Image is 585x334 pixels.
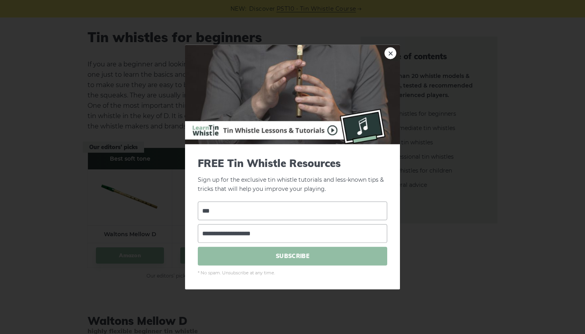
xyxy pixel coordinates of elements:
[185,45,400,144] img: Tin Whistle Buying Guide Preview
[198,247,387,265] span: SUBSCRIBE
[198,157,387,169] span: FREE Tin Whistle Resources
[384,47,396,59] a: ×
[198,157,387,194] p: Sign up for the exclusive tin whistle tutorials and less-known tips & tricks that will help you i...
[198,269,387,276] span: * No spam. Unsubscribe at any time.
